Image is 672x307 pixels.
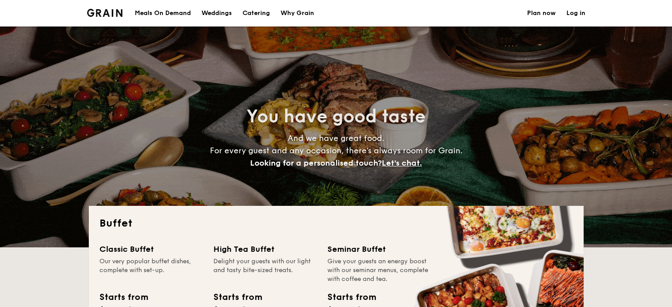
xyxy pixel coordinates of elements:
[99,216,573,231] h2: Buffet
[327,243,431,255] div: Seminar Buffet
[213,243,317,255] div: High Tea Buffet
[327,291,376,304] div: Starts from
[213,291,262,304] div: Starts from
[210,133,463,168] span: And we have great food. For every guest and any occasion, there’s always room for Grain.
[250,158,382,168] span: Looking for a personalised touch?
[213,257,317,284] div: Delight your guests with our light and tasty bite-sized treats.
[99,291,148,304] div: Starts from
[382,158,422,168] span: Let's chat.
[87,9,123,17] img: Grain
[87,9,123,17] a: Logotype
[327,257,431,284] div: Give your guests an energy boost with our seminar menus, complete with coffee and tea.
[247,106,425,127] span: You have good taste
[99,243,203,255] div: Classic Buffet
[99,257,203,284] div: Our very popular buffet dishes, complete with set-up.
